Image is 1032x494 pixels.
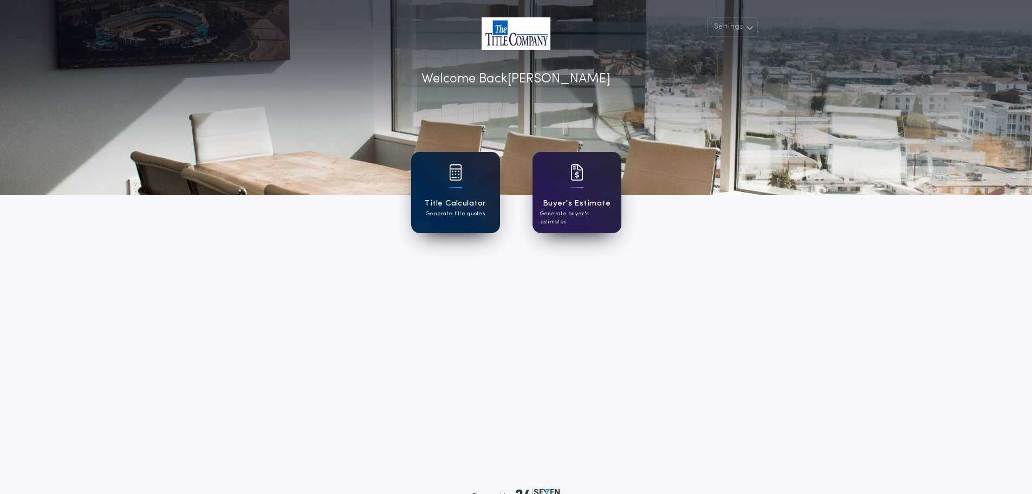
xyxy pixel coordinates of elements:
h1: Buyer's Estimate [543,197,611,210]
img: card icon [570,164,583,181]
a: card iconBuyer's EstimateGenerate buyer's estimates [533,152,621,233]
img: account-logo [482,17,550,50]
img: card icon [449,164,462,181]
p: Welcome Back [PERSON_NAME] [421,69,611,89]
h1: Title Calculator [424,197,486,210]
a: card iconTitle CalculatorGenerate title quotes [411,152,500,233]
p: Generate title quotes [426,210,485,218]
p: Generate buyer's estimates [540,210,614,226]
button: Settings [707,17,758,37]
